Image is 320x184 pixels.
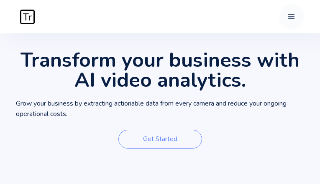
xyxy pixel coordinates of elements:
div: menu [279,4,304,29]
img: Traces Logo [20,10,35,24]
a: Get Started [118,130,202,149]
p: Grow your business by extracting actionable data from every camera and reduce your ongoing operat... [16,98,304,119]
h1: Transform your business with AI video analytics. [16,50,304,90]
a: home [16,10,37,24]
